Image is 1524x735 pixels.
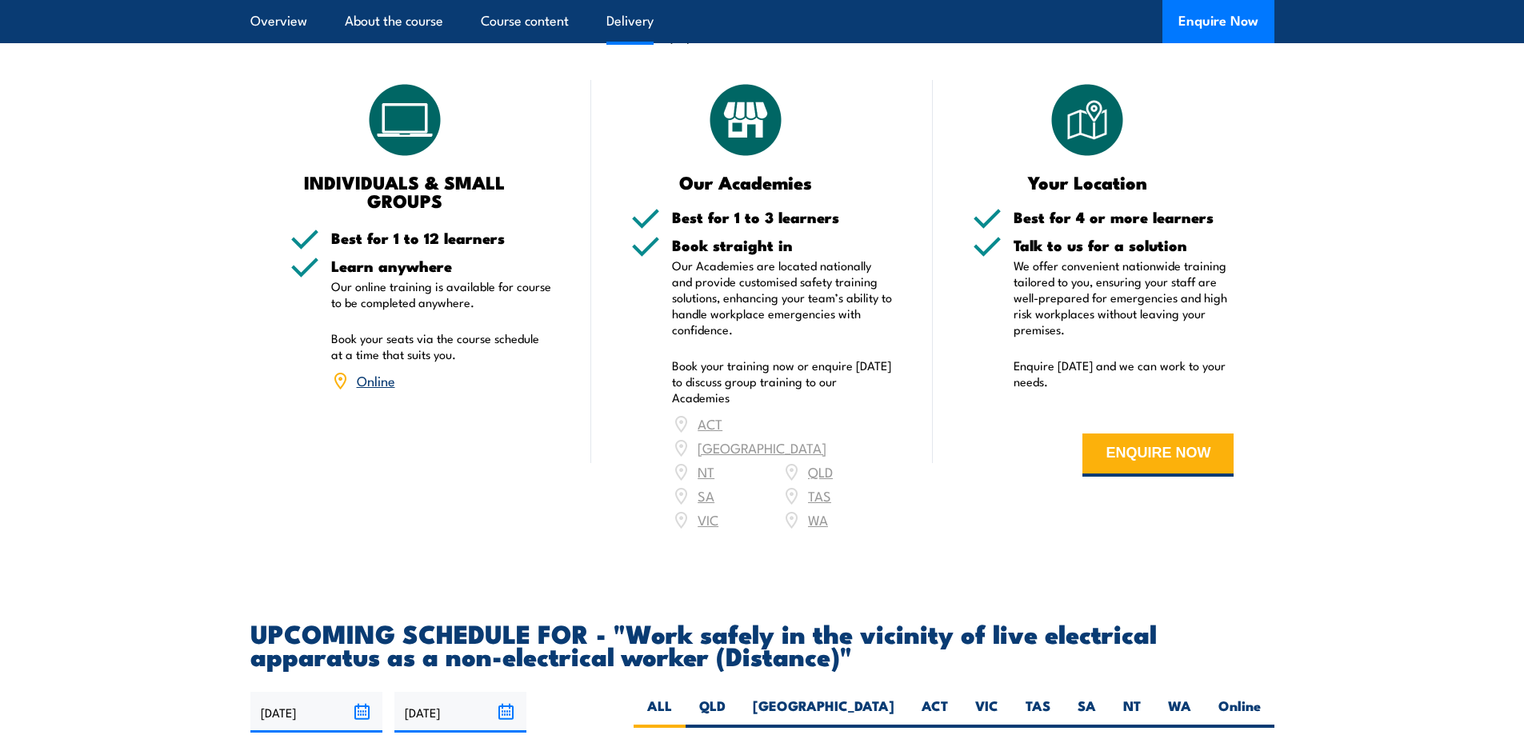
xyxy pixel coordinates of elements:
[331,258,552,274] h5: Learn anywhere
[672,358,893,405] p: Book your training now or enquire [DATE] to discuss group training to our Academies
[1012,697,1064,728] label: TAS
[672,210,893,225] h5: Best for 1 to 3 learners
[631,173,861,191] h3: Our Academies
[394,692,526,733] input: To date
[1154,697,1205,728] label: WA
[672,238,893,253] h5: Book straight in
[1205,697,1274,728] label: Online
[331,278,552,310] p: Our online training is available for course to be completed anywhere.
[739,697,908,728] label: [GEOGRAPHIC_DATA]
[634,697,686,728] label: ALL
[250,621,1274,666] h2: UPCOMING SCHEDULE FOR - "Work safely in the vicinity of live electrical apparatus as a non-electr...
[1014,210,1234,225] h5: Best for 4 or more learners
[290,173,520,210] h3: INDIVIDUALS & SMALL GROUPS
[962,697,1012,728] label: VIC
[1014,238,1234,253] h5: Talk to us for a solution
[1110,697,1154,728] label: NT
[908,697,962,728] label: ACT
[331,330,552,362] p: Book your seats via the course schedule at a time that suits you.
[250,692,382,733] input: From date
[1014,258,1234,338] p: We offer convenient nationwide training tailored to you, ensuring your staff are well-prepared fo...
[1014,358,1234,389] p: Enquire [DATE] and we can work to your needs.
[1064,697,1110,728] label: SA
[672,258,893,338] p: Our Academies are located nationally and provide customised safety training solutions, enhancing ...
[1082,433,1234,477] button: ENQUIRE NOW
[331,230,552,246] h5: Best for 1 to 12 learners
[357,370,395,389] a: Online
[686,697,739,728] label: QLD
[973,173,1202,191] h3: Your Location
